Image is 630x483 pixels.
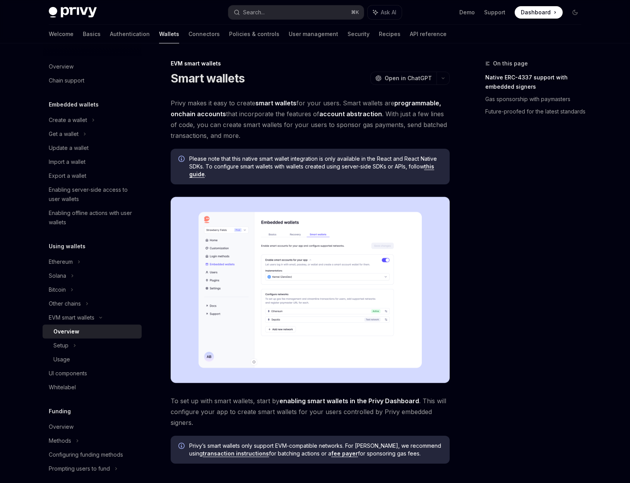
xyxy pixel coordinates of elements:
a: Configuring funding methods [43,448,142,462]
div: Overview [53,327,79,336]
div: Search... [243,8,265,17]
div: Methods [49,436,71,445]
span: ⌘ K [351,9,359,15]
a: UI components [43,366,142,380]
span: Privy makes it easy to create for your users. Smart wallets are that incorporate the features of ... [171,98,450,141]
strong: smart wallets [255,99,296,107]
div: Export a wallet [49,171,86,180]
button: Open in ChatGPT [370,72,437,85]
div: Whitelabel [49,383,76,392]
a: Overview [43,325,142,339]
span: Ask AI [381,9,396,16]
div: Create a wallet [49,115,87,125]
a: account abstraction [319,110,382,118]
div: Bitcoin [49,285,66,294]
img: dark logo [49,7,97,18]
a: Export a wallet [43,169,142,183]
div: EVM smart wallets [49,313,94,322]
a: Authentication [110,25,150,43]
a: Overview [43,420,142,434]
span: To set up with smart wallets, start by . This will configure your app to create smart wallets for... [171,395,450,428]
a: Native ERC-4337 support with embedded signers [485,71,587,93]
a: Future-proofed for the latest standards [485,105,587,118]
a: Chain support [43,74,142,88]
div: Usage [53,355,70,364]
span: Open in ChatGPT [385,74,432,82]
h1: Smart wallets [171,71,245,85]
div: Overview [49,62,74,71]
a: Demo [459,9,475,16]
div: Setup [53,341,68,350]
div: Update a wallet [49,143,89,153]
a: Enabling offline actions with user wallets [43,206,142,229]
a: Whitelabel [43,380,142,394]
img: Sample enable smart wallets [171,197,450,383]
h5: Embedded wallets [49,100,99,109]
div: Import a wallet [49,157,86,167]
div: Other chains [49,299,81,308]
span: On this page [493,59,528,68]
a: Update a wallet [43,141,142,155]
h5: Funding [49,407,71,416]
svg: Info [178,443,186,450]
a: Support [484,9,505,16]
div: Prompting users to fund [49,464,110,473]
a: API reference [410,25,447,43]
div: Get a wallet [49,129,79,139]
div: Configuring funding methods [49,450,123,459]
div: EVM smart wallets [171,60,450,67]
a: Welcome [49,25,74,43]
button: Toggle dark mode [569,6,581,19]
a: Gas sponsorship with paymasters [485,93,587,105]
div: Chain support [49,76,84,85]
a: enabling smart wallets in the Privy Dashboard [279,397,419,405]
button: Search...⌘K [228,5,364,19]
a: User management [289,25,338,43]
a: Wallets [159,25,179,43]
span: Privy’s smart wallets only support EVM-compatible networks. For [PERSON_NAME], we recommend using... [189,442,442,457]
div: Enabling offline actions with user wallets [49,208,137,227]
a: Overview [43,60,142,74]
a: Basics [83,25,101,43]
a: Connectors [188,25,220,43]
span: Dashboard [521,9,551,16]
a: Recipes [379,25,401,43]
a: Policies & controls [229,25,279,43]
a: transaction instructions [203,450,269,457]
div: Enabling server-side access to user wallets [49,185,137,204]
a: Security [348,25,370,43]
div: UI components [49,369,87,378]
button: Ask AI [368,5,402,19]
a: Enabling server-side access to user wallets [43,183,142,206]
svg: Info [178,156,186,163]
div: Overview [49,422,74,431]
a: Import a wallet [43,155,142,169]
div: Ethereum [49,257,73,266]
a: fee payer [331,450,358,457]
div: Solana [49,271,66,280]
a: Usage [43,352,142,366]
h5: Using wallets [49,242,86,251]
span: Please note that this native smart wallet integration is only available in the React and React Na... [189,155,442,178]
a: Dashboard [515,6,563,19]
